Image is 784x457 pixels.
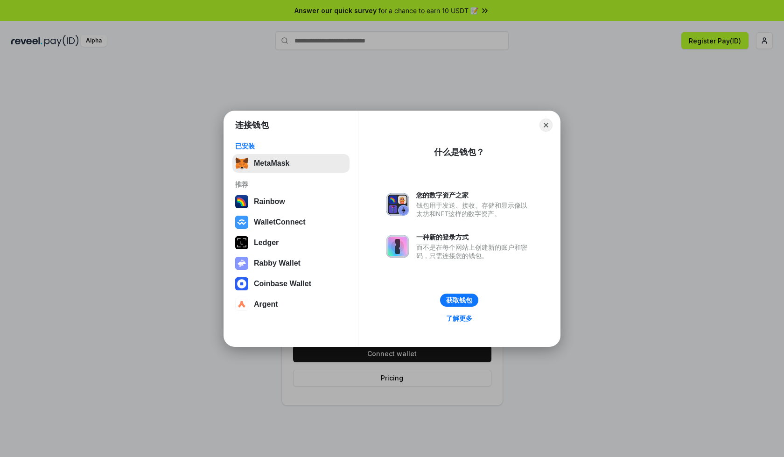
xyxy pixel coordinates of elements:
[446,296,472,304] div: 获取钱包
[440,294,478,307] button: 获取钱包
[232,295,350,314] button: Argent
[235,120,269,131] h1: 连接钱包
[235,180,347,189] div: 推荐
[386,235,409,258] img: svg+xml,%3Csvg%20xmlns%3D%22http%3A%2F%2Fwww.w3.org%2F2000%2Fsvg%22%20fill%3D%22none%22%20viewBox...
[235,257,248,270] img: svg+xml,%3Csvg%20xmlns%3D%22http%3A%2F%2Fwww.w3.org%2F2000%2Fsvg%22%20fill%3D%22none%22%20viewBox...
[434,147,484,158] div: 什么是钱包？
[446,314,472,323] div: 了解更多
[232,233,350,252] button: Ledger
[235,142,347,150] div: 已安装
[235,195,248,208] img: svg+xml,%3Csvg%20width%3D%22120%22%20height%3D%22120%22%20viewBox%3D%220%200%20120%20120%22%20fil...
[232,154,350,173] button: MetaMask
[416,191,532,199] div: 您的数字资产之家
[254,300,278,309] div: Argent
[254,197,285,206] div: Rainbow
[416,243,532,260] div: 而不是在每个网站上创建新的账户和密码，只需连接您的钱包。
[539,119,553,132] button: Close
[232,274,350,293] button: Coinbase Wallet
[232,192,350,211] button: Rainbow
[254,218,306,226] div: WalletConnect
[235,157,248,170] img: svg+xml,%3Csvg%20fill%3D%22none%22%20height%3D%2233%22%20viewBox%3D%220%200%2035%2033%22%20width%...
[235,236,248,249] img: svg+xml,%3Csvg%20xmlns%3D%22http%3A%2F%2Fwww.w3.org%2F2000%2Fsvg%22%20width%3D%2228%22%20height%3...
[235,298,248,311] img: svg+xml,%3Csvg%20width%3D%2228%22%20height%3D%2228%22%20viewBox%3D%220%200%2028%2028%22%20fill%3D...
[254,259,301,267] div: Rabby Wallet
[232,213,350,232] button: WalletConnect
[254,239,279,247] div: Ledger
[254,280,311,288] div: Coinbase Wallet
[441,312,478,324] a: 了解更多
[232,254,350,273] button: Rabby Wallet
[254,159,289,168] div: MetaMask
[235,216,248,229] img: svg+xml,%3Csvg%20width%3D%2228%22%20height%3D%2228%22%20viewBox%3D%220%200%2028%2028%22%20fill%3D...
[235,277,248,290] img: svg+xml,%3Csvg%20width%3D%2228%22%20height%3D%2228%22%20viewBox%3D%220%200%2028%2028%22%20fill%3D...
[386,193,409,216] img: svg+xml,%3Csvg%20xmlns%3D%22http%3A%2F%2Fwww.w3.org%2F2000%2Fsvg%22%20fill%3D%22none%22%20viewBox...
[416,201,532,218] div: 钱包用于发送、接收、存储和显示像以太坊和NFT这样的数字资产。
[416,233,532,241] div: 一种新的登录方式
